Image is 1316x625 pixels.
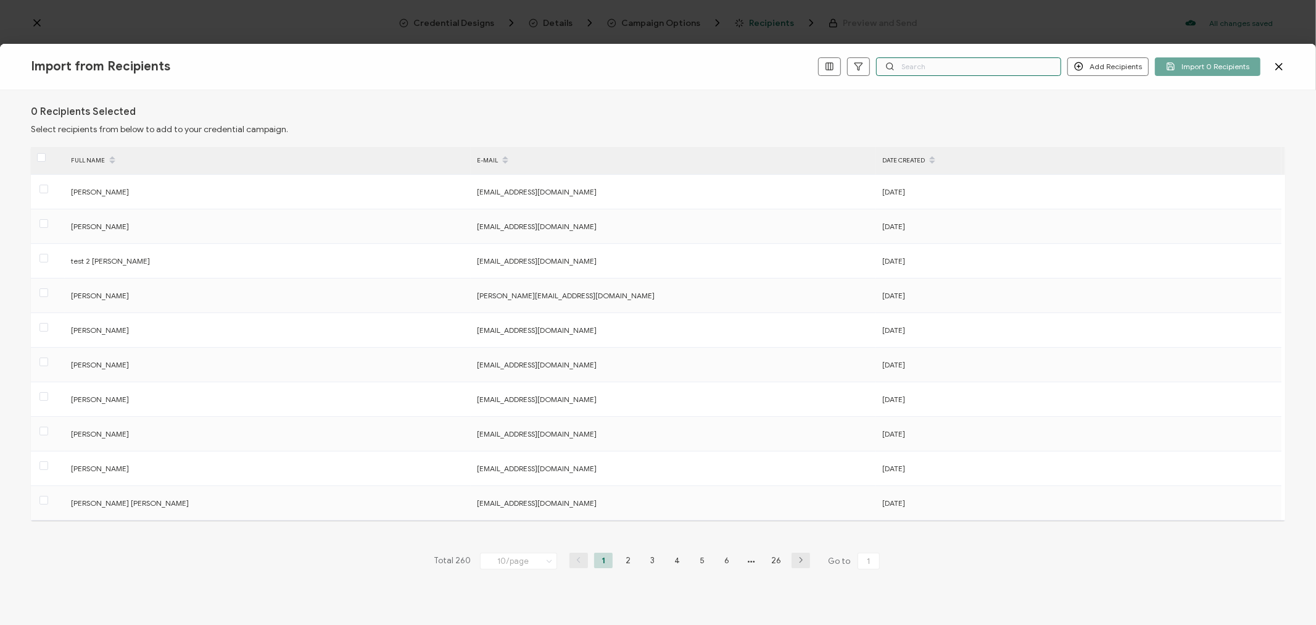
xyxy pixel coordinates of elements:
li: 5 [693,553,711,568]
span: Import from Recipients [31,59,170,74]
span: Go to [828,553,882,570]
li: 26 [767,553,785,568]
span: [DATE] [882,395,905,404]
span: Total 260 [434,553,471,570]
span: [DATE] [882,256,905,266]
span: [PERSON_NAME] [PERSON_NAME] [71,498,189,508]
span: [EMAIL_ADDRESS][DOMAIN_NAME] [477,222,597,231]
span: [PERSON_NAME] [71,395,129,404]
span: [DATE] [882,222,905,231]
h1: 0 Recipients Selected [31,106,136,118]
span: [DATE] [882,187,905,196]
span: [DATE] [882,325,905,335]
span: Import 0 Recipients [1166,62,1249,71]
input: Search [876,57,1061,76]
span: [EMAIL_ADDRESS][DOMAIN_NAME] [477,256,597,266]
span: [DATE] [882,464,905,473]
div: E-MAIL [471,150,876,171]
span: [EMAIL_ADDRESS][DOMAIN_NAME] [477,464,597,473]
span: [PERSON_NAME] [71,325,129,335]
span: [EMAIL_ADDRESS][DOMAIN_NAME] [477,395,597,404]
input: Select [480,553,557,569]
span: [DATE] [882,360,905,369]
li: 6 [718,553,736,568]
span: [PERSON_NAME] [71,222,129,231]
span: [EMAIL_ADDRESS][DOMAIN_NAME] [477,360,597,369]
li: 2 [619,553,637,568]
span: [PERSON_NAME][EMAIL_ADDRESS][DOMAIN_NAME] [477,291,655,300]
iframe: Chat Widget [1254,566,1316,625]
span: [PERSON_NAME] [71,291,129,300]
span: [PERSON_NAME] [71,429,129,438]
div: DATE CREATED [876,150,1281,171]
div: FULL NAME [65,150,471,171]
span: [EMAIL_ADDRESS][DOMAIN_NAME] [477,498,597,508]
span: [DATE] [882,291,905,300]
span: [DATE] [882,498,905,508]
span: [PERSON_NAME] [71,187,129,196]
li: 3 [644,553,662,568]
li: 4 [668,553,687,568]
span: [PERSON_NAME] [71,360,129,369]
span: [EMAIL_ADDRESS][DOMAIN_NAME] [477,429,597,438]
button: Add Recipients [1067,57,1149,76]
span: [DATE] [882,429,905,438]
span: [EMAIL_ADDRESS][DOMAIN_NAME] [477,325,597,335]
span: [PERSON_NAME] [71,464,129,473]
li: 1 [594,553,613,568]
span: [EMAIL_ADDRESS][DOMAIN_NAME] [477,187,597,196]
span: test 2 [PERSON_NAME] [71,256,150,266]
button: Import 0 Recipients [1155,57,1260,76]
span: Select recipients from below to add to your credential campaign. [31,124,288,135]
